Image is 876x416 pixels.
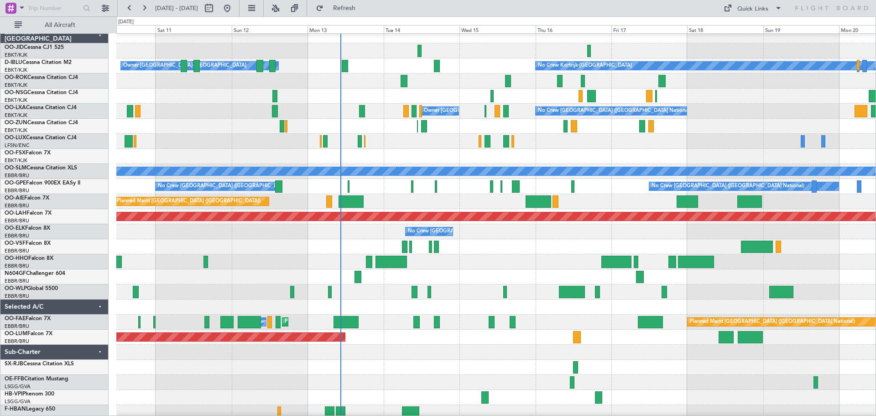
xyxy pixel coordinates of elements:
span: OO-NSG [5,90,27,95]
div: Thu 16 [536,25,611,33]
a: HB-VPIPhenom 300 [5,391,54,397]
a: EBBR/BRU [5,202,29,209]
span: OO-SLM [5,165,26,171]
a: EBKT/KJK [5,112,27,119]
div: Planned Maint [GEOGRAPHIC_DATA] ([GEOGRAPHIC_DATA]) [117,195,261,208]
button: All Aircraft [10,18,99,32]
a: EBKT/KJK [5,127,27,134]
span: All Aircraft [24,22,96,28]
a: OO-ZUNCessna Citation CJ4 [5,120,78,126]
span: OO-LXA [5,105,26,111]
span: OO-ELK [5,226,25,231]
span: OO-VSF [5,241,26,246]
div: Wed 15 [459,25,535,33]
a: EBBR/BRU [5,217,29,224]
a: SX-RJBCessna Citation XLS [5,361,74,367]
a: OO-ROKCessna Citation CJ4 [5,75,78,80]
a: OO-LUXCessna Citation CJ4 [5,135,77,141]
div: Sun 12 [232,25,308,33]
button: Quick Links [719,1,787,16]
input: Trip Number [28,1,80,15]
a: EBBR/BRU [5,172,29,179]
a: OO-GPEFalcon 900EX EASy II [5,180,80,186]
div: No Crew [GEOGRAPHIC_DATA] ([GEOGRAPHIC_DATA] National) [538,104,691,118]
span: OO-FSX [5,150,26,156]
a: OO-LXACessna Citation CJ4 [5,105,77,111]
div: Sun 19 [763,25,839,33]
a: EBBR/BRU [5,278,29,284]
a: OO-WLPGlobal 5500 [5,286,58,291]
span: OO-HHO [5,256,28,261]
button: Refresh [312,1,366,16]
a: EBBR/BRU [5,232,29,239]
a: F-HBANLegacy 650 [5,406,55,412]
a: N604GFChallenger 604 [5,271,65,276]
a: OO-SLMCessna Citation XLS [5,165,77,171]
div: Fri 17 [611,25,687,33]
a: OO-LUMFalcon 7X [5,331,52,337]
a: LSGG/GVA [5,383,31,390]
a: EBKT/KJK [5,97,27,104]
span: OO-ROK [5,75,27,80]
a: EBKT/KJK [5,67,27,74]
span: OE-FFB [5,376,24,382]
span: Refresh [325,5,364,11]
div: Quick Links [737,5,768,14]
div: Sat 18 [687,25,763,33]
span: OO-GPE [5,180,26,186]
div: Mon 13 [308,25,383,33]
a: EBKT/KJK [5,157,27,164]
span: OO-LUX [5,135,26,141]
span: N604GF [5,271,26,276]
span: OO-WLP [5,286,27,291]
a: EBBR/BRU [5,187,29,194]
a: OO-FAEFalcon 7X [5,316,51,321]
span: [DATE] - [DATE] [155,4,198,12]
a: EBBR/BRU [5,263,29,269]
div: Fri 10 [80,25,156,33]
a: EBKT/KJK [5,82,27,89]
a: OE-FFBCitation Mustang [5,376,68,382]
a: OO-FSXFalcon 7X [5,150,51,156]
span: OO-ZUN [5,120,27,126]
a: D-IBLUCessna Citation M2 [5,60,72,65]
div: Owner [GEOGRAPHIC_DATA]-[GEOGRAPHIC_DATA] [123,59,246,73]
a: OO-LAHFalcon 7X [5,211,52,216]
span: HB-VPI [5,391,22,397]
a: OO-JIDCessna CJ1 525 [5,45,64,50]
a: OO-NSGCessna Citation CJ4 [5,90,78,95]
div: Planned Maint Melsbroek Air Base [285,315,365,329]
a: EBBR/BRU [5,338,29,345]
div: [DATE] [118,18,134,26]
a: LFSN/ENC [5,142,30,149]
span: OO-FAE [5,316,26,321]
div: No Crew Kortrijk-[GEOGRAPHIC_DATA] [538,59,632,73]
span: D-IBLU [5,60,22,65]
a: OO-ELKFalcon 8X [5,226,50,231]
a: LSGG/GVA [5,398,31,405]
a: OO-AIEFalcon 7X [5,195,49,201]
a: EBBR/BRU [5,247,29,254]
div: Sat 11 [156,25,231,33]
a: OO-VSFFalcon 8X [5,241,51,246]
div: Planned Maint [GEOGRAPHIC_DATA] ([GEOGRAPHIC_DATA] National) [690,315,855,329]
span: OO-LUM [5,331,27,337]
div: No Crew [GEOGRAPHIC_DATA] ([GEOGRAPHIC_DATA] National) [408,225,561,238]
span: SX-RJB [5,361,23,367]
a: OO-HHOFalcon 8X [5,256,53,261]
a: EBKT/KJK [5,52,27,58]
span: OO-LAH [5,211,26,216]
a: EBBR/BRU [5,323,29,330]
div: Owner [GEOGRAPHIC_DATA]-[GEOGRAPHIC_DATA] [424,104,547,118]
span: OO-JID [5,45,24,50]
a: EBBR/BRU [5,293,29,300]
div: No Crew [GEOGRAPHIC_DATA] ([GEOGRAPHIC_DATA] National) [158,179,311,193]
span: OO-AIE [5,195,24,201]
span: F-HBAN [5,406,26,412]
div: Tue 14 [384,25,459,33]
div: No Crew [GEOGRAPHIC_DATA] ([GEOGRAPHIC_DATA] National) [652,179,804,193]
